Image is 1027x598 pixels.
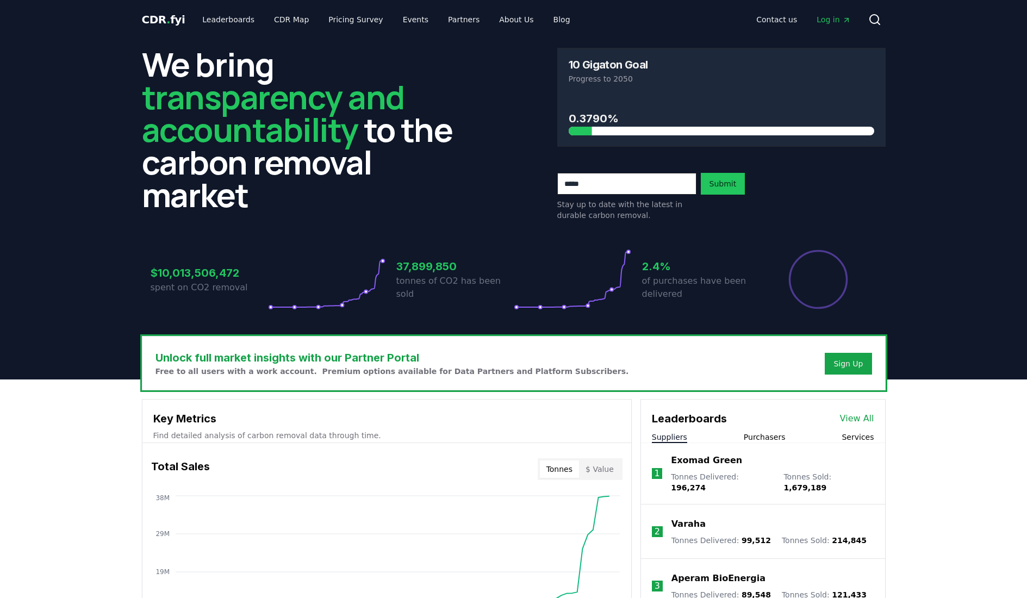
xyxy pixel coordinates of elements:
a: Partners [439,10,488,29]
a: Log in [808,10,859,29]
p: Tonnes Delivered : [671,471,773,493]
h3: Key Metrics [153,410,620,427]
p: Stay up to date with the latest in durable carbon removal. [557,199,696,221]
a: Varaha [671,518,706,531]
p: 1 [654,467,659,480]
span: 214,845 [832,536,867,545]
button: Purchasers [744,432,786,443]
tspan: 29M [155,530,170,538]
h3: $10,013,506,472 [151,265,268,281]
span: . [166,13,170,26]
tspan: 38M [155,494,170,502]
a: Pricing Survey [320,10,391,29]
a: Sign Up [833,358,863,369]
span: Log in [817,14,850,25]
h3: Total Sales [151,458,210,480]
button: Sign Up [825,353,872,375]
h3: Leaderboards [652,410,727,427]
p: spent on CO2 removal [151,281,268,294]
h3: 10 Gigaton Goal [569,59,648,70]
div: Percentage of sales delivered [788,249,849,310]
span: 99,512 [742,536,771,545]
p: 3 [655,580,660,593]
a: CDR.fyi [142,12,185,27]
p: Tonnes Sold : [783,471,874,493]
a: Leaderboards [194,10,263,29]
span: 1,679,189 [783,483,826,492]
p: Free to all users with a work account. Premium options available for Data Partners and Platform S... [155,366,629,377]
p: Tonnes Sold : [782,535,867,546]
a: View All [840,412,874,425]
a: Exomad Green [671,454,742,467]
button: $ Value [579,460,620,478]
a: Events [394,10,437,29]
button: Services [842,432,874,443]
button: Suppliers [652,432,687,443]
span: 196,274 [671,483,706,492]
p: Tonnes Delivered : [671,535,771,546]
span: CDR fyi [142,13,185,26]
nav: Main [748,10,859,29]
a: About Us [490,10,542,29]
a: Blog [545,10,579,29]
nav: Main [194,10,578,29]
h3: 2.4% [642,258,760,275]
p: Find detailed analysis of carbon removal data through time. [153,430,620,441]
button: Tonnes [540,460,579,478]
span: transparency and accountability [142,74,404,152]
button: Submit [701,173,745,195]
h2: We bring to the carbon removal market [142,48,470,211]
h3: 37,899,850 [396,258,514,275]
a: Contact us [748,10,806,29]
h3: Unlock full market insights with our Partner Portal [155,350,629,366]
p: 2 [655,525,660,538]
h3: 0.3790% [569,110,874,127]
a: Aperam BioEnergia [671,572,765,585]
p: Progress to 2050 [569,73,874,84]
tspan: 19M [155,568,170,576]
p: of purchases have been delivered [642,275,760,301]
a: CDR Map [265,10,318,29]
p: tonnes of CO2 has been sold [396,275,514,301]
